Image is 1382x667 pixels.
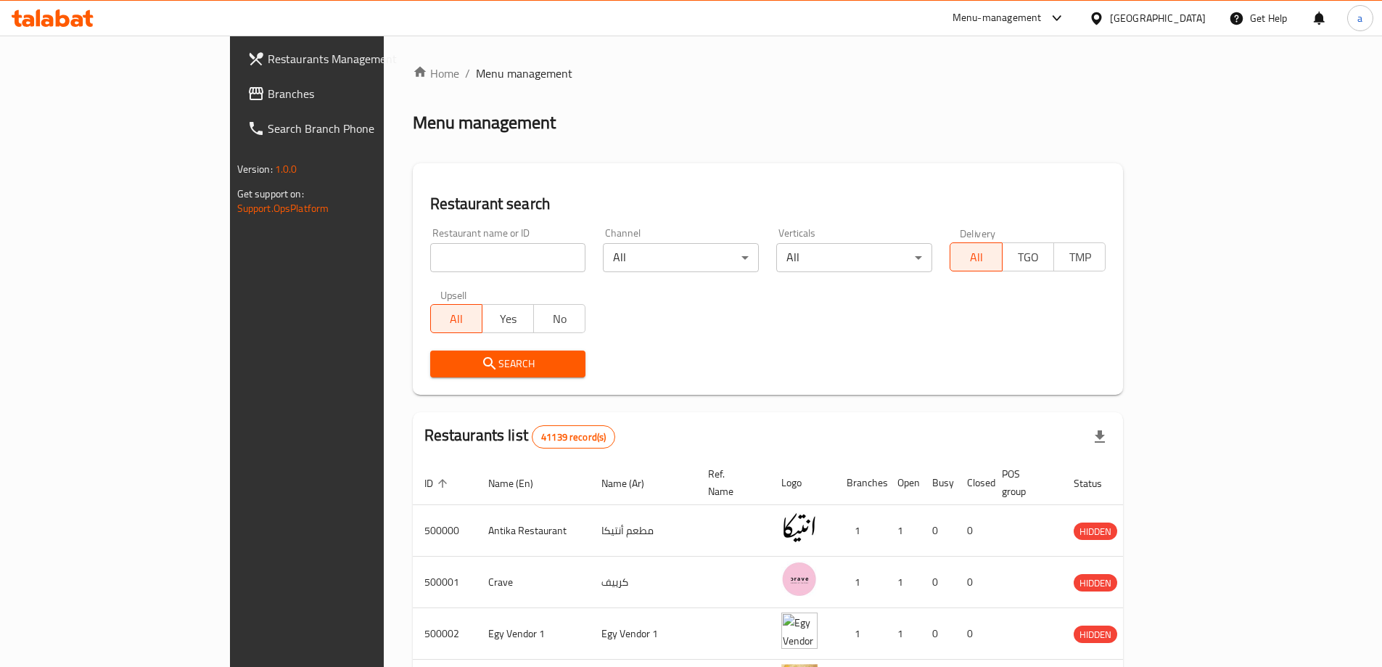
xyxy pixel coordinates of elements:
span: No [540,308,580,330]
span: Menu management [476,65,572,82]
td: 0 [921,557,955,608]
button: No [533,304,585,333]
td: 0 [921,608,955,660]
span: ID [424,475,452,492]
span: a [1357,10,1362,26]
img: Crave [781,561,818,597]
a: Branches [236,76,461,111]
span: HIDDEN [1074,626,1117,643]
div: [GEOGRAPHIC_DATA] [1110,10,1206,26]
span: HIDDEN [1074,523,1117,540]
button: All [430,304,482,333]
label: Upsell [440,290,467,300]
span: Name (Ar) [601,475,663,492]
img: Antika Restaurant [781,510,818,546]
span: Ref. Name [708,465,752,500]
td: 1 [886,557,921,608]
div: Total records count [532,425,615,449]
span: Search Branch Phone [268,120,449,137]
th: Busy [921,461,955,505]
div: All [603,243,759,272]
td: Egy Vendor 1 [477,608,590,660]
button: TGO [1002,242,1054,271]
td: 1 [886,505,921,557]
span: TGO [1008,247,1048,268]
button: TMP [1053,242,1106,271]
span: 41139 record(s) [532,430,614,444]
h2: Menu management [413,111,556,134]
label: Delivery [960,228,996,238]
h2: Restaurants list [424,425,616,449]
span: Branches [268,85,449,102]
span: HIDDEN [1074,575,1117,592]
span: Search [442,355,575,373]
span: All [956,247,996,268]
a: Restaurants Management [236,41,461,76]
td: 1 [835,557,886,608]
th: Closed [955,461,990,505]
td: 0 [921,505,955,557]
td: 0 [955,608,990,660]
span: Status [1074,475,1121,492]
a: Support.OpsPlatform [237,199,329,218]
a: Search Branch Phone [236,111,461,146]
th: Open [886,461,921,505]
h2: Restaurant search [430,193,1106,215]
th: Branches [835,461,886,505]
div: Export file [1082,420,1117,454]
td: Antika Restaurant [477,505,590,557]
td: مطعم أنتيكا [590,505,696,557]
span: 1.0.0 [275,160,297,179]
span: POS group [1002,465,1045,500]
th: Logo [770,461,835,505]
img: Egy Vendor 1 [781,613,818,649]
td: 0 [955,505,990,557]
td: كرييف [590,557,696,608]
button: Yes [482,304,534,333]
div: HIDDEN [1074,523,1117,540]
button: All [950,242,1002,271]
span: Version: [237,160,273,179]
span: All [437,308,477,330]
nav: breadcrumb [413,65,1124,82]
td: 0 [955,557,990,608]
span: Restaurants Management [268,50,449,67]
td: Egy Vendor 1 [590,608,696,660]
button: Search [430,351,586,377]
div: All [776,243,932,272]
span: Get support on: [237,184,304,203]
li: / [465,65,470,82]
span: Yes [488,308,528,330]
td: 1 [835,505,886,557]
input: Search for restaurant name or ID.. [430,243,586,272]
td: 1 [835,608,886,660]
span: TMP [1060,247,1100,268]
td: 1 [886,608,921,660]
div: Menu-management [953,9,1042,27]
td: Crave [477,557,590,608]
span: Name (En) [488,475,552,492]
div: HIDDEN [1074,574,1117,592]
